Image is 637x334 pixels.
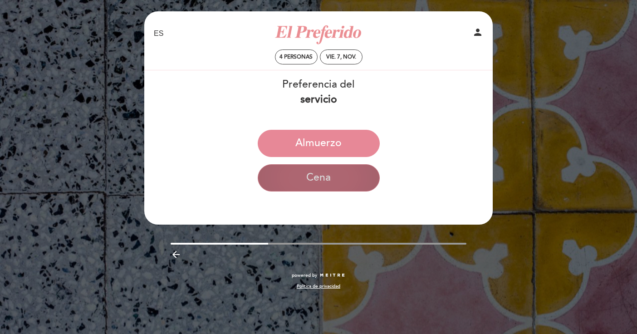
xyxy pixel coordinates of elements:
span: powered by [292,272,317,279]
button: Cena [258,164,380,192]
b: servicio [300,93,337,106]
div: Preferencia del [144,77,493,107]
i: arrow_backward [171,249,181,260]
div: vie. 7, nov. [326,54,356,60]
img: MEITRE [319,273,345,278]
i: person [472,27,483,38]
span: 4 personas [279,54,313,60]
a: powered by [292,272,345,279]
button: person [472,27,483,41]
a: El Preferido [262,21,375,46]
button: Almuerzo [258,130,380,157]
a: Política de privacidad [297,283,340,290]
